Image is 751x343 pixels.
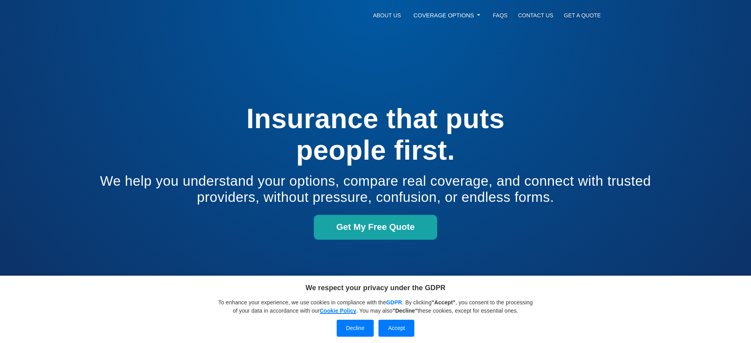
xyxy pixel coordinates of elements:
[513,8,559,23] a: Contact Us
[432,299,456,306] strong: "Accept"
[406,8,487,23] a: Coverage Options
[378,320,414,337] button: Accept
[393,308,418,314] strong: "Decline"
[337,320,374,337] button: Decline
[73,103,678,166] h1: Insurance that puts people first.
[488,8,513,23] a: FAQs
[73,173,678,205] h2: We help you understand your options, compare real coverage, and connect with trusted providers, w...
[559,8,606,23] a: Get a Quote
[386,299,402,306] a: GDPR
[218,282,533,294] p: We respect your privacy under the GDPR
[368,8,406,23] a: About Us
[218,298,533,315] p: To enhance your experience, we use cookies in compliance with the . By clicking , you consent to ...
[336,222,415,232] span: Get My Free Quote
[320,308,356,314] a: Cookie Policy
[314,215,438,240] button: Get My Free Quote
